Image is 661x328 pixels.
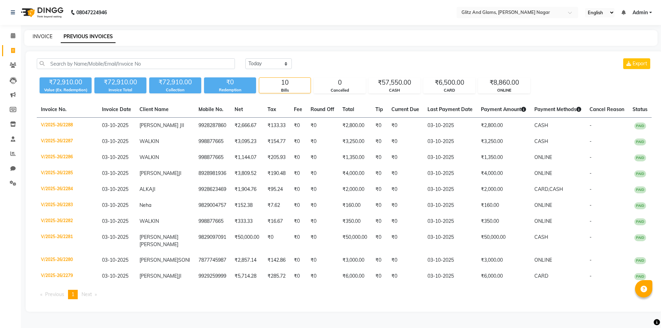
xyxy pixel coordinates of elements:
[634,202,646,209] span: PAID
[634,186,646,193] span: PAID
[534,138,548,144] span: CASH
[424,78,475,87] div: ₹6,500.00
[534,170,552,176] span: ONLINE
[477,268,530,284] td: ₹6,000.00
[338,134,371,150] td: ₹3,250.00
[194,213,230,229] td: 998877665
[149,87,201,93] div: Collection
[371,229,387,252] td: ₹0
[306,197,338,213] td: ₹0
[369,78,420,87] div: ₹57,550.00
[139,202,151,208] span: Neha
[102,234,128,240] span: 03-10-2025
[590,257,592,263] span: -
[230,150,263,166] td: ₹1,144.07
[477,182,530,197] td: ₹2,000.00
[263,252,290,268] td: ₹142.86
[590,170,592,176] span: -
[371,166,387,182] td: ₹0
[139,234,178,240] span: [PERSON_NAME]
[634,138,646,145] span: PAID
[338,166,371,182] td: ₹4,000.00
[306,213,338,229] td: ₹0
[76,3,107,22] b: 08047224946
[102,106,131,112] span: Invoice Date
[290,268,306,284] td: ₹0
[549,186,563,192] span: CASH
[387,252,423,268] td: ₹0
[590,154,592,160] span: -
[230,213,263,229] td: ₹333.33
[590,122,592,128] span: -
[290,118,306,134] td: ₹0
[634,273,646,280] span: PAID
[338,118,371,134] td: ₹2,800.00
[235,106,243,112] span: Net
[268,106,276,112] span: Tax
[478,78,530,87] div: ₹8,860.00
[478,87,530,93] div: ONLINE
[37,268,98,284] td: V/2025-26/2279
[290,134,306,150] td: ₹0
[338,213,371,229] td: ₹350.00
[82,291,92,297] span: Next
[477,134,530,150] td: ₹3,250.00
[37,229,98,252] td: V/2025-26/2281
[342,106,354,112] span: Total
[423,252,477,268] td: 03-10-2025
[102,257,128,263] span: 03-10-2025
[263,134,290,150] td: ₹154.77
[477,118,530,134] td: ₹2,800.00
[178,273,181,279] span: JI
[387,134,423,150] td: ₹0
[139,241,178,247] span: [PERSON_NAME]
[230,252,263,268] td: ₹2,857.14
[477,252,530,268] td: ₹3,000.00
[290,213,306,229] td: ₹0
[94,77,146,87] div: ₹72,910.00
[423,166,477,182] td: 03-10-2025
[149,77,201,87] div: ₹72,910.00
[534,234,548,240] span: CASH
[194,252,230,268] td: 7877745987
[41,106,67,112] span: Invoice No.
[139,186,152,192] span: ALKA
[314,87,365,93] div: Cancelled
[590,106,624,112] span: Cancel Reason
[423,150,477,166] td: 03-10-2025
[230,268,263,284] td: ₹5,714.28
[534,106,581,112] span: Payment Methods
[371,213,387,229] td: ₹0
[424,87,475,93] div: CARD
[306,252,338,268] td: ₹0
[306,268,338,284] td: ₹0
[230,134,263,150] td: ₹3,095.23
[375,106,383,112] span: Tip
[37,134,98,150] td: V/2025-26/2287
[387,166,423,182] td: ₹0
[427,106,473,112] span: Last Payment Date
[534,122,548,128] span: CASH
[590,218,592,224] span: -
[338,268,371,284] td: ₹6,000.00
[194,229,230,252] td: 9829097091
[634,170,646,177] span: PAID
[94,87,146,93] div: Invoice Total
[387,213,423,229] td: ₹0
[37,58,235,69] input: Search by Name/Mobile/Email/Invoice No
[139,257,178,263] span: [PERSON_NAME]
[102,170,128,176] span: 03-10-2025
[230,197,263,213] td: ₹152.38
[263,150,290,166] td: ₹205.93
[314,78,365,87] div: 0
[263,213,290,229] td: ₹16.67
[290,166,306,182] td: ₹0
[194,182,230,197] td: 9928623469
[139,122,184,128] span: [PERSON_NAME] JII
[306,118,338,134] td: ₹0
[534,273,548,279] span: CARD
[423,134,477,150] td: 03-10-2025
[139,170,178,176] span: [PERSON_NAME]
[230,118,263,134] td: ₹2,666.67
[369,87,420,93] div: CASH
